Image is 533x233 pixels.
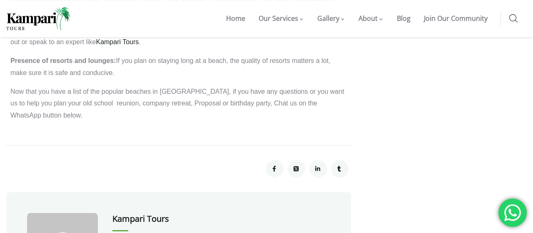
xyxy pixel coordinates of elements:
img: Home [6,7,71,30]
p: Now that you have a list of the popular beaches in [GEOGRAPHIC_DATA], if you have any questions o... [10,86,347,122]
p: If you plan on staying long at a beach, the quality of resorts matters a lot, make sure it is saf... [10,55,347,79]
span: About [359,14,378,23]
a: Kampari Tours [96,38,139,45]
span: Join Our Community [424,14,488,23]
strong: Presence of resorts and lounges: [10,57,116,64]
div: 'Chat [498,198,527,227]
span: Our Services [259,14,298,23]
span: Gallery [317,14,339,23]
a: Kampari Tours [112,213,169,224]
span: Home [226,14,245,23]
span: Blog [397,14,411,23]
